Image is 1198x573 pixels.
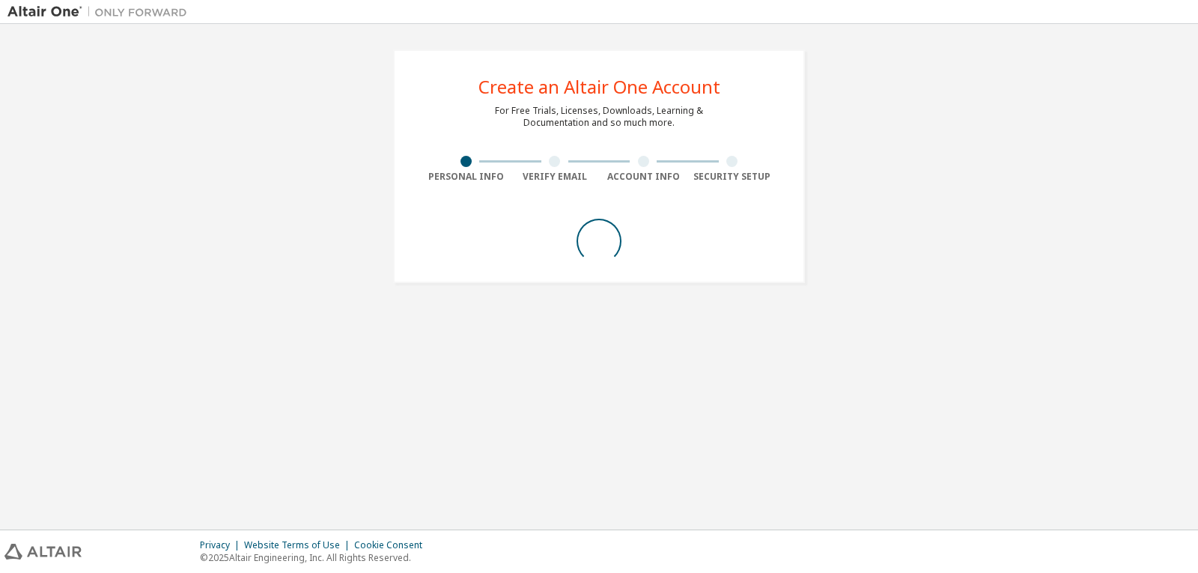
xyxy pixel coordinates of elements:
[354,539,431,551] div: Cookie Consent
[422,171,511,183] div: Personal Info
[200,539,244,551] div: Privacy
[495,105,703,129] div: For Free Trials, Licenses, Downloads, Learning & Documentation and so much more.
[200,551,431,564] p: © 2025 Altair Engineering, Inc. All Rights Reserved.
[688,171,777,183] div: Security Setup
[7,4,195,19] img: Altair One
[599,171,688,183] div: Account Info
[244,539,354,551] div: Website Terms of Use
[4,544,82,560] img: altair_logo.svg
[478,78,720,96] div: Create an Altair One Account
[511,171,600,183] div: Verify Email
